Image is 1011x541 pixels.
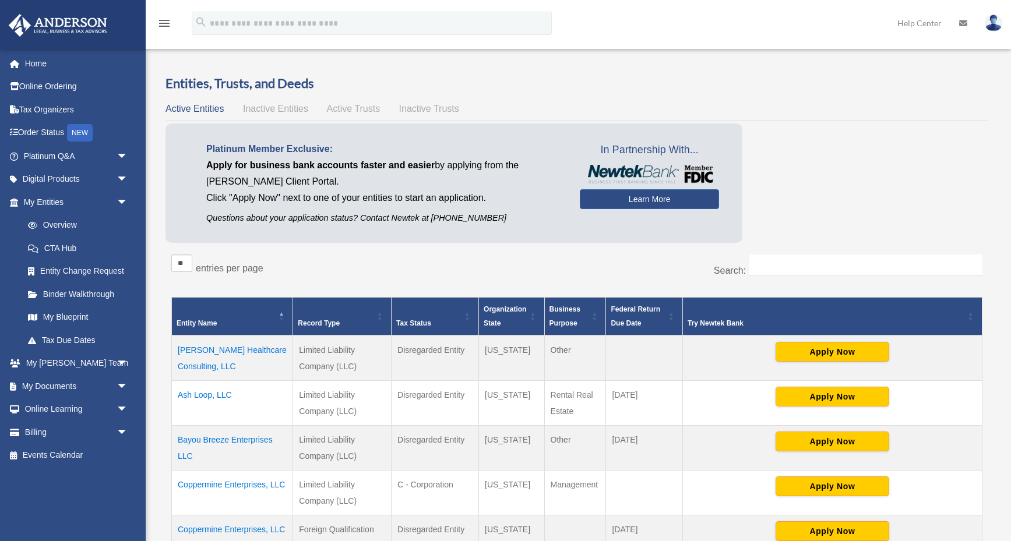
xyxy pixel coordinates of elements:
[580,141,719,160] span: In Partnership With...
[67,124,93,142] div: NEW
[714,266,746,275] label: Search:
[206,190,562,206] p: Click "Apply Now" next to one of your entities to start an application.
[392,426,479,471] td: Disregarded Entity
[8,121,146,145] a: Order StatusNEW
[8,444,146,467] a: Events Calendar
[606,426,683,471] td: [DATE]
[392,471,479,515] td: C - Corporation
[484,305,526,327] span: Organization State
[392,381,479,426] td: Disregarded Entity
[8,144,146,168] a: Platinum Q&Aarrow_drop_down
[544,298,606,336] th: Business Purpose: Activate to sort
[8,398,146,421] a: Online Learningarrow_drop_down
[177,319,217,327] span: Entity Name
[195,16,207,29] i: search
[16,306,140,329] a: My Blueprint
[293,426,392,471] td: Limited Liability Company (LLC)
[549,305,580,327] span: Business Purpose
[392,298,479,336] th: Tax Status: Activate to sort
[776,521,889,541] button: Apply Now
[479,471,545,515] td: [US_STATE]
[16,260,140,283] a: Entity Change Request
[606,381,683,426] td: [DATE]
[172,381,293,426] td: Ash Loop, LLC
[544,381,606,426] td: Rental Real Estate
[611,305,660,327] span: Federal Return Due Date
[117,374,140,398] span: arrow_drop_down
[8,352,146,375] a: My [PERSON_NAME] Teamarrow_drop_down
[117,420,140,444] span: arrow_drop_down
[586,165,713,183] img: NewtekBankLogoSM.png
[5,14,111,37] img: Anderson Advisors Platinum Portal
[544,335,606,381] td: Other
[8,98,146,121] a: Tax Organizers
[165,75,988,93] h3: Entities, Trusts, and Deeds
[206,211,562,225] p: Questions about your application status? Contact Newtek at [PHONE_NUMBER]
[479,298,545,336] th: Organization State: Activate to sort
[8,190,140,214] a: My Entitiesarrow_drop_down
[682,298,982,336] th: Try Newtek Bank : Activate to sort
[196,263,263,273] label: entries per page
[544,471,606,515] td: Management
[776,476,889,496] button: Apply Now
[8,374,146,398] a: My Documentsarrow_drop_down
[117,168,140,192] span: arrow_drop_down
[117,144,140,168] span: arrow_drop_down
[776,342,889,362] button: Apply Now
[165,104,224,114] span: Active Entities
[243,104,308,114] span: Inactive Entities
[293,298,392,336] th: Record Type: Activate to sort
[776,387,889,406] button: Apply Now
[479,426,545,471] td: [US_STATE]
[172,335,293,381] td: [PERSON_NAME] Healthcare Consulting, LLC
[8,75,146,98] a: Online Ordering
[172,426,293,471] td: Bayou Breeze Enterprises LLC
[479,381,545,426] td: [US_STATE]
[298,319,340,327] span: Record Type
[206,157,562,190] p: by applying from the [PERSON_NAME] Client Portal.
[580,189,719,209] a: Learn More
[8,420,146,444] a: Billingarrow_drop_down
[206,160,435,170] span: Apply for business bank accounts faster and easier
[172,298,293,336] th: Entity Name: Activate to invert sorting
[399,104,459,114] span: Inactive Trusts
[16,214,134,237] a: Overview
[327,104,381,114] span: Active Trusts
[16,236,140,260] a: CTA Hub
[392,335,479,381] td: Disregarded Entity
[117,398,140,422] span: arrow_drop_down
[157,20,171,30] a: menu
[16,328,140,352] a: Tax Due Dates
[293,471,392,515] td: Limited Liability Company (LLC)
[293,381,392,426] td: Limited Liability Company (LLC)
[606,298,683,336] th: Federal Return Due Date: Activate to sort
[479,335,545,381] td: [US_STATE]
[776,432,889,451] button: Apply Now
[206,141,562,157] p: Platinum Member Exclusive:
[172,471,293,515] td: Coppermine Enterprises, LLC
[117,190,140,214] span: arrow_drop_down
[8,52,146,75] a: Home
[117,352,140,376] span: arrow_drop_down
[985,15,1002,31] img: User Pic
[688,316,964,330] div: Try Newtek Bank
[396,319,431,327] span: Tax Status
[16,282,140,306] a: Binder Walkthrough
[293,335,392,381] td: Limited Liability Company (LLC)
[157,16,171,30] i: menu
[544,426,606,471] td: Other
[8,168,146,191] a: Digital Productsarrow_drop_down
